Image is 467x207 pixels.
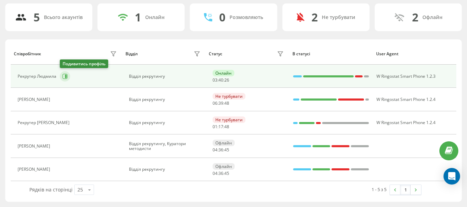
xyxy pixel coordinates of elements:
span: W Ringostat Smart Phone 1.2.4 [376,96,436,102]
div: Відділ рекрутингу [129,97,202,102]
div: Офлайн [213,140,235,146]
span: 01 [213,124,217,130]
div: Розмовляють [230,15,263,20]
div: Відділ рекрутингу, Куратори методисти [129,141,202,151]
div: Відділ рекрутингу [129,120,202,125]
div: Подивитись профіль [60,59,108,68]
span: 45 [224,170,229,176]
span: 45 [224,147,229,153]
div: 2 [412,11,418,24]
div: : : [213,171,229,176]
div: Всього акаунтів [44,15,83,20]
div: User Agent [376,51,453,56]
div: 5 [34,11,40,24]
span: W Ringostat Smart Phone 1.2.3 [376,73,436,79]
div: Офлайн [213,163,235,170]
span: 48 [224,100,229,106]
div: : : [213,148,229,152]
div: Рекрутер [PERSON_NAME] [18,120,71,125]
span: 03 [213,77,217,83]
div: [PERSON_NAME] [18,144,52,149]
span: 36 [218,170,223,176]
div: 1 [135,11,141,24]
div: Онлайн [145,15,165,20]
div: Офлайн [422,15,442,20]
span: 17 [218,124,223,130]
div: Відділ [125,51,138,56]
div: Open Intercom Messenger [443,168,460,185]
span: 39 [218,100,223,106]
div: Статус [209,51,222,56]
div: 2 [311,11,318,24]
span: 26 [224,77,229,83]
div: Не турбувати [322,15,355,20]
span: W Ringostat Smart Phone 1.2.4 [376,120,436,125]
div: Співробітник [14,51,41,56]
div: Онлайн [213,70,234,76]
span: 40 [218,77,223,83]
div: : : [213,124,229,129]
div: В статусі [292,51,370,56]
div: : : [213,78,229,83]
span: 04 [213,147,217,153]
div: : : [213,101,229,106]
span: 06 [213,100,217,106]
span: 36 [218,147,223,153]
div: 25 [77,186,83,193]
div: [PERSON_NAME] [18,97,52,102]
span: Рядків на сторінці [29,186,73,193]
span: 48 [224,124,229,130]
div: Рекрутер Людмила [18,74,58,79]
div: Не турбувати [213,116,245,123]
div: Відділ рекрутингу [129,74,202,79]
a: 1 [400,185,411,195]
div: Відділ рекрутингу [129,167,202,172]
div: Не турбувати [213,93,245,100]
div: 1 - 5 з 5 [372,186,386,193]
span: 04 [213,170,217,176]
div: 0 [219,11,225,24]
div: [PERSON_NAME] [18,167,52,172]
